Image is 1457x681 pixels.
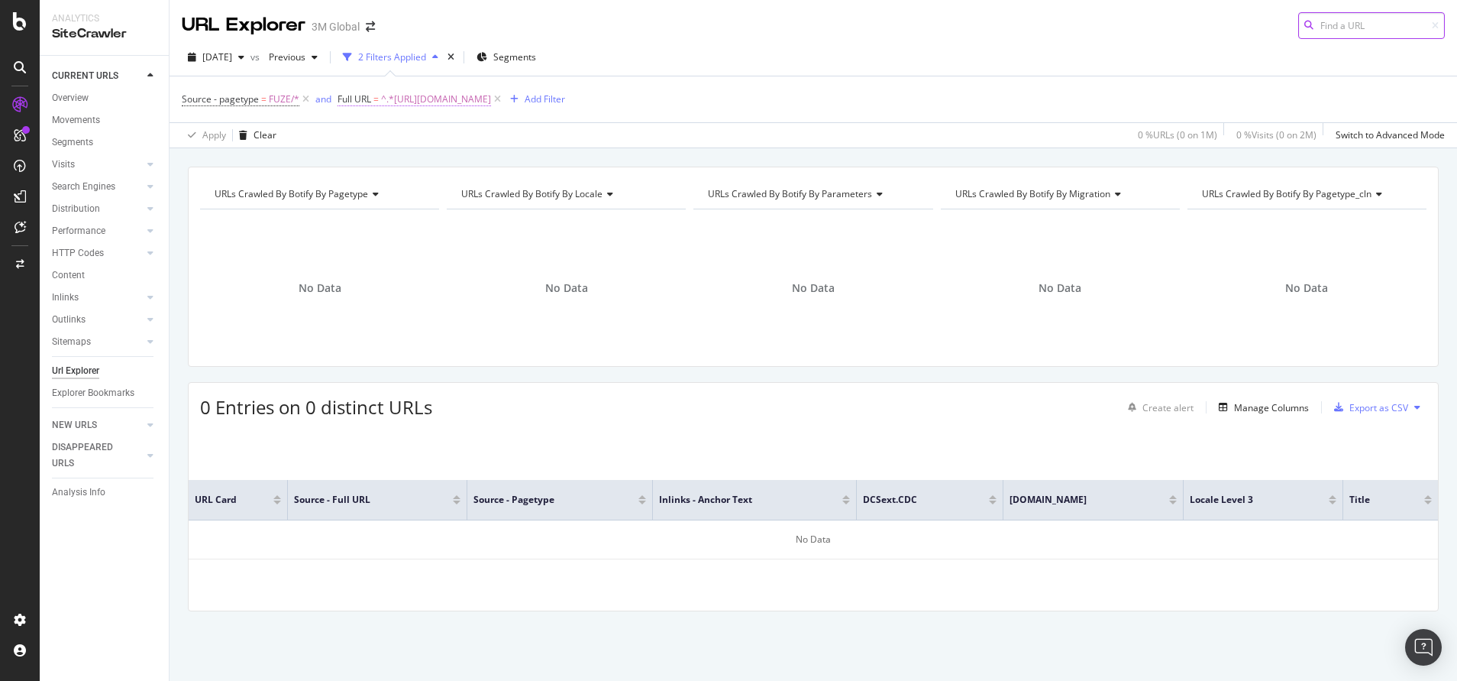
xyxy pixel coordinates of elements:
a: Visits [52,157,143,173]
div: 2 Filters Applied [358,50,426,63]
div: Clear [254,128,276,141]
div: Manage Columns [1234,401,1309,414]
div: and [315,92,331,105]
a: Inlinks [52,290,143,306]
div: Search Engines [52,179,115,195]
a: Explorer Bookmarks [52,385,158,401]
div: Movements [52,112,100,128]
div: Analysis Info [52,485,105,501]
div: Content [52,268,85,284]
span: Inlinks - Anchor Text [659,493,819,507]
span: 0 Entries on 0 distinct URLs [200,394,432,420]
div: Distribution [52,201,100,217]
span: Title [1349,493,1401,507]
div: 0 % Visits ( 0 on 2M ) [1236,128,1316,141]
button: Add Filter [504,90,565,109]
button: and [315,92,331,106]
div: Switch to Advanced Mode [1336,128,1445,141]
span: URL Card [195,493,270,507]
span: URLs Crawled By Botify By parameters [708,187,872,200]
button: Segments [470,45,542,70]
a: NEW URLS [52,417,143,433]
a: HTTP Codes [52,245,143,261]
span: URLs Crawled By Botify By locale [461,187,603,200]
span: URLs Crawled By Botify By pagetype [215,187,368,200]
span: = [261,92,267,105]
button: Manage Columns [1213,398,1309,417]
span: 2025 Aug. 3rd [202,50,232,63]
button: 2 Filters Applied [337,45,444,70]
button: [DATE] [182,45,250,70]
h4: URLs Crawled By Botify By parameters [705,182,919,206]
div: arrow-right-arrow-left [366,21,375,32]
div: CURRENT URLS [52,68,118,84]
div: 0 % URLs ( 0 on 1M ) [1138,128,1217,141]
span: = [373,92,379,105]
div: Apply [202,128,226,141]
span: No Data [1285,281,1328,296]
a: Performance [52,223,143,239]
a: Analysis Info [52,485,158,501]
div: Performance [52,223,105,239]
button: Create alert [1122,395,1194,420]
div: Overview [52,90,89,106]
h4: URLs Crawled By Botify By pagetype [212,182,425,206]
div: Analytics [52,12,157,25]
a: Distribution [52,201,143,217]
div: URL Explorer [182,12,305,38]
h4: URLs Crawled By Botify By migration [952,182,1166,206]
div: Export as CSV [1349,401,1408,414]
button: Apply [182,123,226,148]
div: Segments [52,135,93,151]
span: Previous [263,50,305,63]
div: Outlinks [52,312,86,328]
h4: URLs Crawled By Botify By pagetype_cln [1199,182,1413,206]
span: URLs Crawled By Botify By pagetype_cln [1202,187,1371,200]
span: Full URL [338,92,371,105]
span: locale Level 3 [1190,493,1306,507]
div: Inlinks [52,290,79,306]
div: Url Explorer [52,363,99,379]
a: Sitemaps [52,334,143,350]
span: ^.*[URL][DOMAIN_NAME] [381,89,491,110]
span: DCSext.CDC [863,493,965,507]
a: CURRENT URLS [52,68,143,84]
a: Content [52,268,158,284]
input: Find a URL [1298,12,1445,39]
div: Add Filter [525,92,565,105]
a: DISAPPEARED URLS [52,439,143,472]
span: Segments [493,50,536,63]
span: No Data [792,281,835,296]
button: Switch to Advanced Mode [1329,123,1445,148]
button: Clear [233,123,276,148]
a: Movements [52,112,158,128]
span: vs [250,50,263,63]
span: Source - pagetype [473,493,616,507]
div: HTTP Codes [52,245,104,261]
button: Export as CSV [1328,395,1408,420]
a: Overview [52,90,158,106]
div: Create alert [1142,401,1194,414]
h4: URLs Crawled By Botify By locale [458,182,672,206]
span: No Data [545,281,588,296]
span: Source - pagetype [182,92,259,105]
span: No Data [1039,281,1081,296]
div: Explorer Bookmarks [52,385,134,401]
div: SiteCrawler [52,25,157,43]
div: Sitemaps [52,334,91,350]
a: Search Engines [52,179,143,195]
div: 3M Global [312,19,360,34]
span: FUZE/* [269,89,299,110]
span: [DOMAIN_NAME] [1010,493,1146,507]
div: No Data [189,520,1438,559]
span: URLs Crawled By Botify By migration [955,187,1110,200]
a: Url Explorer [52,363,158,379]
a: Outlinks [52,312,143,328]
div: times [444,50,457,65]
span: No Data [299,281,341,296]
div: Open Intercom Messenger [1405,629,1442,666]
div: NEW URLS [52,417,97,433]
div: DISAPPEARED URLS [52,439,129,472]
span: Source - Full URL [294,493,430,507]
a: Segments [52,135,158,151]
